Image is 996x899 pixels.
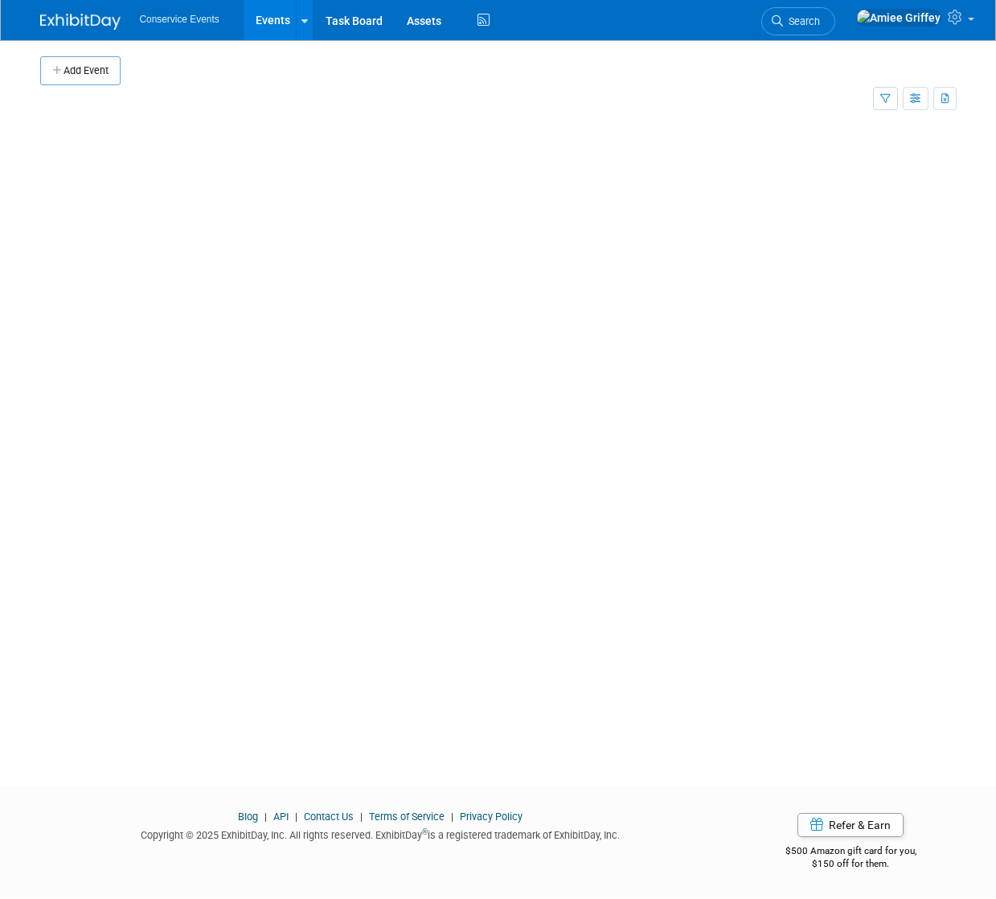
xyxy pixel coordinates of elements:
a: Terms of Service [369,811,445,823]
a: Search [761,7,835,35]
sup: ® [422,827,428,836]
a: Blog [238,811,258,823]
img: ExhibitDay [40,14,121,30]
span: Conservice Events [140,14,219,25]
img: Amiee Griffey [856,9,941,27]
div: Copyright © 2025 ExhibitDay, Inc. All rights reserved. ExhibitDay is a registered trademark of Ex... [40,824,722,843]
div: $500 Amazon gift card for you, [745,834,957,871]
span: | [447,811,457,823]
span: | [291,811,301,823]
a: API [273,811,289,823]
a: Refer & Earn [797,813,904,837]
a: Contact Us [304,811,354,823]
span: Search [783,15,820,27]
span: | [260,811,271,823]
a: Privacy Policy [460,811,523,823]
span: | [356,811,367,823]
div: $150 off for them. [745,857,957,871]
button: Add Event [40,56,121,85]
